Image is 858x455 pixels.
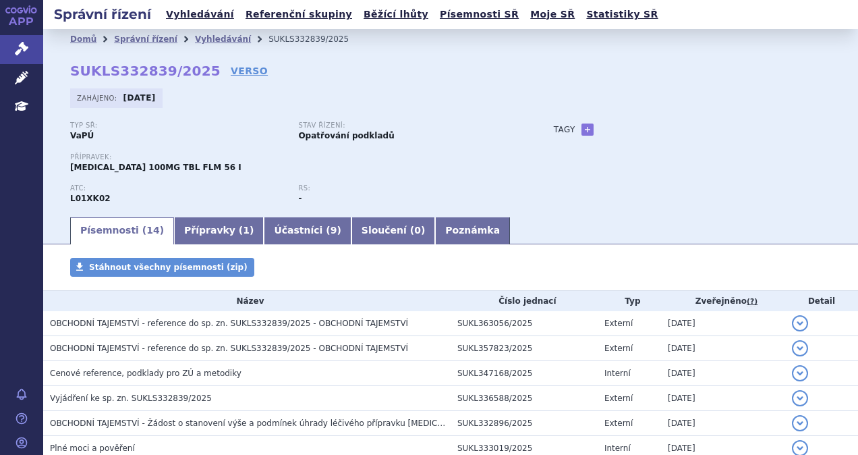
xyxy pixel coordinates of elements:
strong: - [298,194,302,203]
a: Běžící lhůty [360,5,432,24]
td: [DATE] [661,386,785,411]
span: 0 [414,225,421,236]
span: OBCHODNÍ TAJEMSTVÍ - Žádost o stanovení výše a podmínek úhrady léčivého přípravku Zejula - část 6... [50,419,613,428]
button: detail [792,415,808,431]
p: Přípravek: [70,153,527,161]
span: Stáhnout všechny písemnosti (zip) [89,263,248,272]
td: [DATE] [661,336,785,361]
strong: [DATE] [123,93,156,103]
strong: Opatřování podkladů [298,131,394,140]
button: detail [792,390,808,406]
td: SUKL347168/2025 [451,361,598,386]
span: 9 [331,225,337,236]
span: Interní [604,369,631,378]
a: Domů [70,34,96,44]
span: OBCHODNÍ TAJEMSTVÍ - reference do sp. zn. SUKLS332839/2025 - OBCHODNÍ TAJEMSTVÍ [50,344,408,353]
a: Sloučení (0) [351,217,435,244]
span: Externí [604,319,633,328]
strong: SUKLS332839/2025 [70,63,221,79]
h3: Tagy [554,122,575,138]
a: Vyhledávání [162,5,238,24]
span: Vyjádření ke sp. zn. SUKLS332839/2025 [50,394,212,403]
button: detail [792,315,808,331]
a: Stáhnout všechny písemnosti (zip) [70,258,254,277]
td: SUKL332896/2025 [451,411,598,436]
td: [DATE] [661,311,785,336]
p: Typ SŘ: [70,122,285,130]
td: SUKL357823/2025 [451,336,598,361]
h2: Správní řízení [43,5,162,24]
th: Typ [598,291,661,311]
p: Stav řízení: [298,122,513,130]
th: Číslo jednací [451,291,598,311]
th: Detail [785,291,858,311]
a: Statistiky SŘ [582,5,662,24]
span: 14 [146,225,159,236]
a: Účastníci (9) [264,217,351,244]
button: detail [792,340,808,356]
a: Referenční skupiny [241,5,356,24]
td: SUKL363056/2025 [451,311,598,336]
span: Cenové reference, podklady pro ZÚ a metodiky [50,369,241,378]
button: detail [792,365,808,381]
a: + [581,124,594,136]
p: ATC: [70,184,285,192]
strong: VaPÚ [70,131,94,140]
span: Externí [604,419,633,428]
p: RS: [298,184,513,192]
td: SUKL336588/2025 [451,386,598,411]
a: Přípravky (1) [174,217,264,244]
th: Název [43,291,451,311]
abbr: (?) [747,297,757,306]
a: Písemnosti SŘ [436,5,523,24]
a: Vyhledávání [195,34,251,44]
span: Externí [604,394,633,403]
strong: NIRAPARIB [70,194,111,203]
span: OBCHODNÍ TAJEMSTVÍ - reference do sp. zn. SUKLS332839/2025 - OBCHODNÍ TAJEMSTVÍ [50,319,408,328]
td: [DATE] [661,361,785,386]
span: Interní [604,444,631,453]
span: Plné moci a pověření [50,444,135,453]
a: Moje SŘ [526,5,579,24]
span: [MEDICAL_DATA] 100MG TBL FLM 56 I [70,163,241,172]
a: VERSO [231,64,268,78]
td: [DATE] [661,411,785,436]
li: SUKLS332839/2025 [268,29,366,49]
span: Zahájeno: [77,92,119,103]
a: Poznámka [435,217,510,244]
th: Zveřejněno [661,291,785,311]
a: Písemnosti (14) [70,217,174,244]
span: 1 [243,225,250,236]
span: Externí [604,344,633,353]
a: Správní řízení [114,34,177,44]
